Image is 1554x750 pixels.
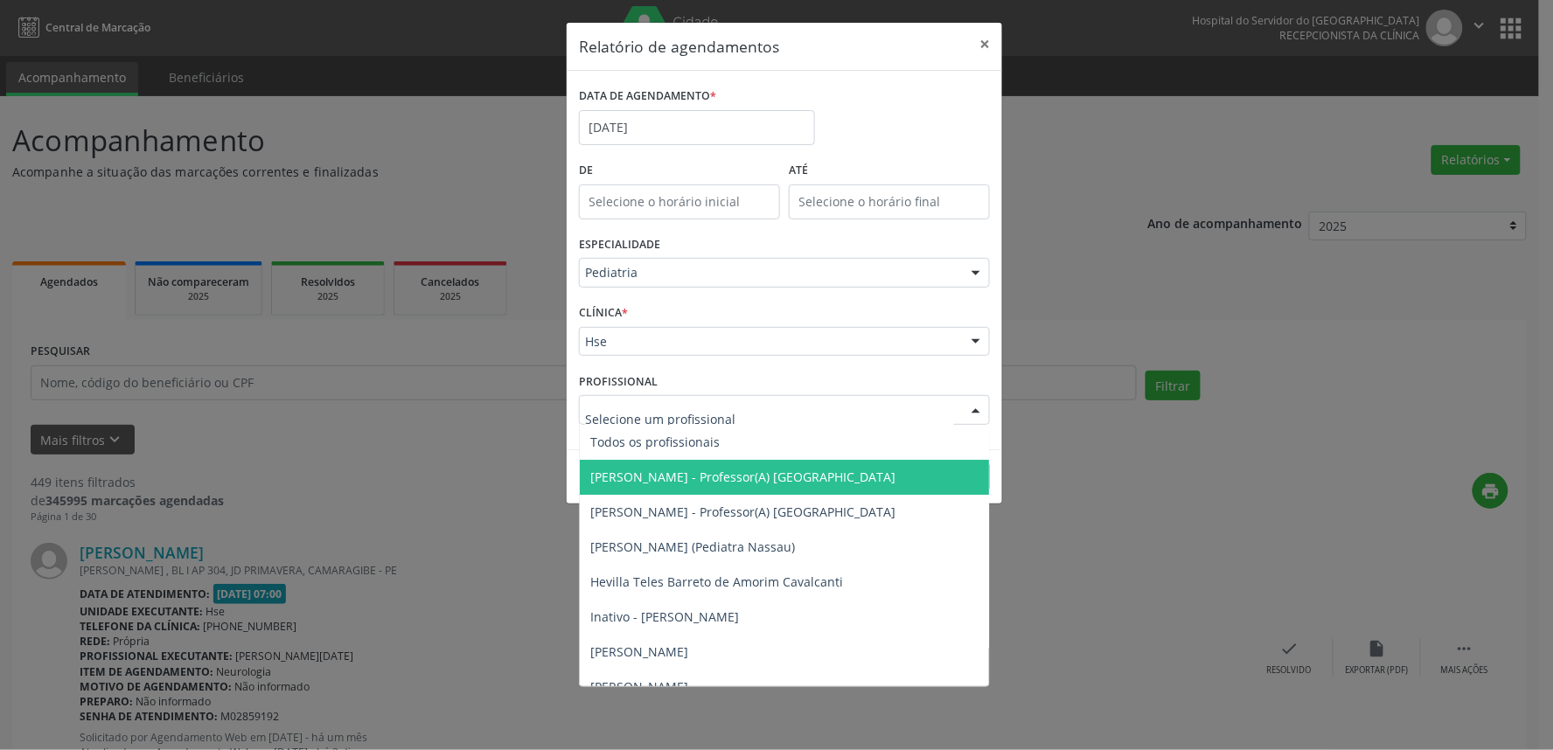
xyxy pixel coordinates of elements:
span: Hevilla Teles Barreto de Amorim Cavalcanti [590,573,843,590]
span: Hse [585,333,954,351]
label: ATÉ [789,157,990,184]
button: Close [967,23,1002,66]
label: DATA DE AGENDAMENTO [579,83,716,110]
span: Pediatria [585,264,954,281]
label: PROFISSIONAL [579,368,658,395]
label: CLÍNICA [579,300,628,327]
span: Inativo - [PERSON_NAME] [590,608,739,625]
input: Selecione o horário inicial [579,184,780,219]
label: ESPECIALIDADE [579,232,660,259]
label: De [579,157,780,184]
h5: Relatório de agendamentos [579,35,779,58]
span: [PERSON_NAME] (Pediatra Nassau) [590,538,795,555]
span: Todos os profissionais [590,434,720,450]
span: [PERSON_NAME] [590,678,688,695]
input: Selecione uma data ou intervalo [579,110,815,145]
input: Selecione o horário final [789,184,990,219]
input: Selecione um profissional [585,401,954,436]
span: [PERSON_NAME] - Professor(A) [GEOGRAPHIC_DATA] [590,503,895,520]
span: [PERSON_NAME] [590,643,688,660]
span: [PERSON_NAME] - Professor(A) [GEOGRAPHIC_DATA] [590,469,895,485]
